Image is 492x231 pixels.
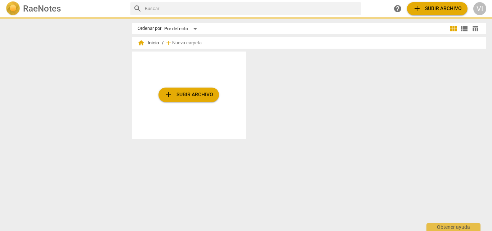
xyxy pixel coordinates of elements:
[448,23,459,34] button: Cuadrícula
[172,40,202,46] span: Nueva carpeta
[391,2,404,15] a: Obtener ayuda
[393,4,402,13] span: help
[164,90,213,99] span: Subir archivo
[472,25,479,32] span: table_chart
[407,2,468,15] button: Subir
[164,23,200,35] div: Por defecto
[162,40,164,46] span: /
[6,1,125,16] a: LogoRaeNotes
[449,25,458,33] span: view_module
[133,4,142,13] span: search
[459,23,470,34] button: Lista
[413,4,421,13] span: add
[164,90,173,99] span: add
[158,88,219,102] button: Subir
[473,2,486,15] button: VI
[460,25,469,33] span: view_list
[23,4,61,14] h2: RaeNotes
[145,3,358,14] input: Buscar
[138,39,159,46] span: Inicio
[138,26,161,31] div: Ordenar por
[413,4,462,13] span: Subir archivo
[426,223,480,231] div: Obtener ayuda
[138,39,145,46] span: home
[165,39,172,46] span: add
[470,23,480,34] button: Tabla
[6,1,20,16] img: Logo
